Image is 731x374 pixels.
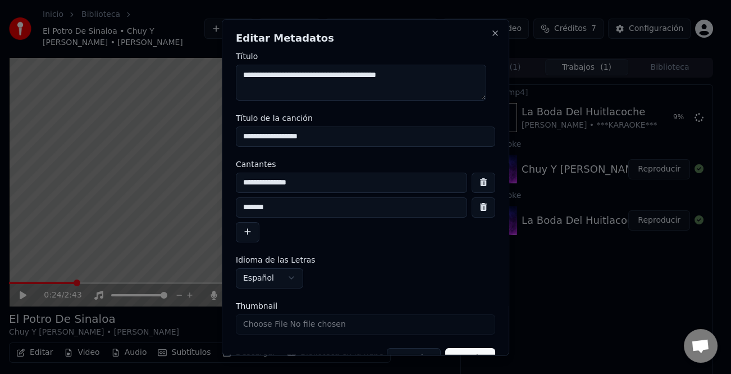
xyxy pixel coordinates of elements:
[236,52,495,60] label: Título
[236,33,495,43] h2: Editar Metadatos
[236,160,495,168] label: Cantantes
[387,348,441,368] button: Cancelar
[236,255,316,263] span: Idioma de las Letras
[445,348,495,368] button: Guardar
[236,114,495,121] label: Título de la canción
[236,301,277,309] span: Thumbnail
